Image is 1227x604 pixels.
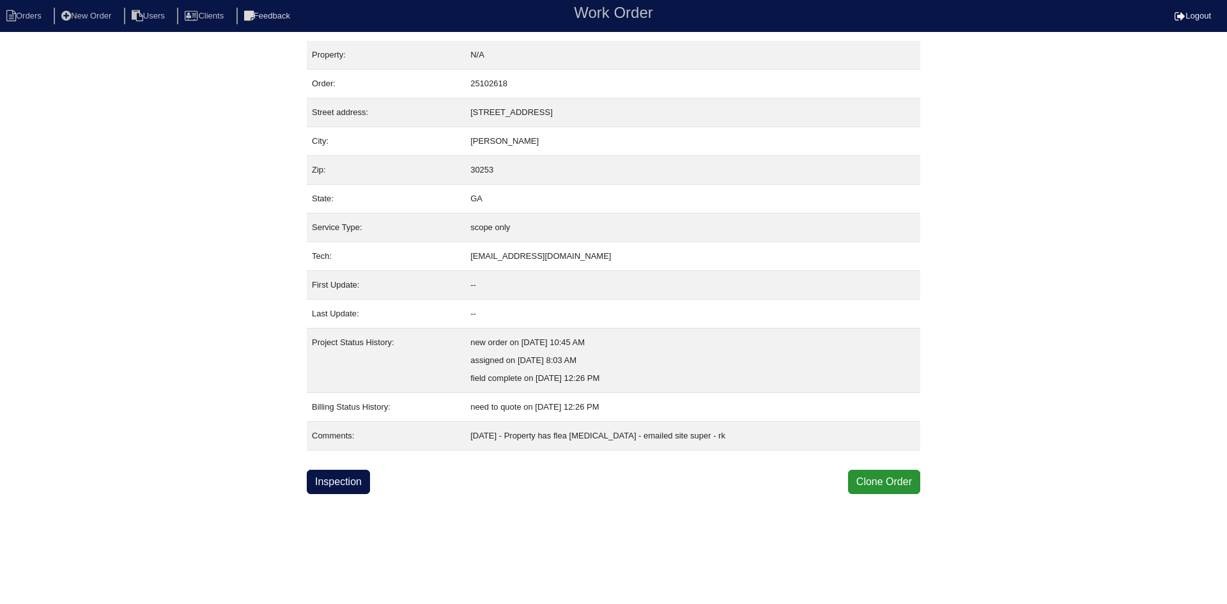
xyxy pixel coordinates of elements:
[465,422,920,451] td: [DATE] - Property has flea [MEDICAL_DATA] - emailed site super - rk
[470,369,915,387] div: field complete on [DATE] 12:26 PM
[307,213,465,242] td: Service Type:
[307,242,465,271] td: Tech:
[465,70,920,98] td: 25102618
[307,300,465,329] td: Last Update:
[307,329,465,393] td: Project Status History:
[54,11,121,20] a: New Order
[307,271,465,300] td: First Update:
[307,156,465,185] td: Zip:
[54,8,121,25] li: New Order
[307,185,465,213] td: State:
[307,98,465,127] td: Street address:
[470,352,915,369] div: assigned on [DATE] 8:03 AM
[465,242,920,271] td: [EMAIL_ADDRESS][DOMAIN_NAME]
[236,8,300,25] li: Feedback
[307,41,465,70] td: Property:
[307,393,465,422] td: Billing Status History:
[465,271,920,300] td: --
[177,8,234,25] li: Clients
[124,11,175,20] a: Users
[465,185,920,213] td: GA
[470,398,915,416] div: need to quote on [DATE] 12:26 PM
[465,156,920,185] td: 30253
[307,70,465,98] td: Order:
[465,127,920,156] td: [PERSON_NAME]
[307,470,370,494] a: Inspection
[307,127,465,156] td: City:
[177,11,234,20] a: Clients
[124,8,175,25] li: Users
[470,334,915,352] div: new order on [DATE] 10:45 AM
[307,422,465,451] td: Comments:
[465,98,920,127] td: [STREET_ADDRESS]
[465,41,920,70] td: N/A
[1175,11,1211,20] a: Logout
[465,300,920,329] td: --
[465,213,920,242] td: scope only
[848,470,920,494] button: Clone Order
